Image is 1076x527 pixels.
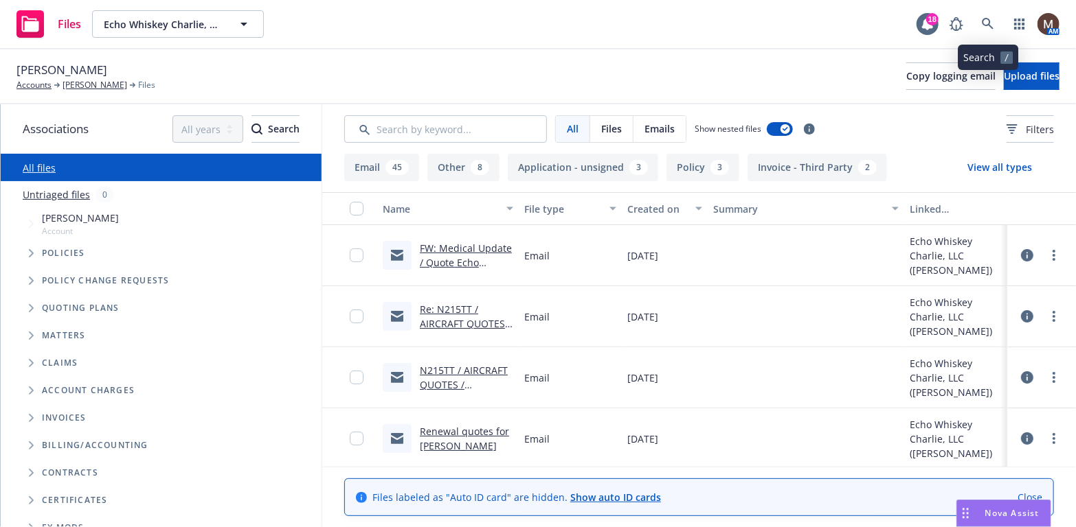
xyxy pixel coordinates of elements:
[1007,122,1054,137] span: Filters
[104,17,223,32] span: Echo Whiskey Charlie, LLC
[350,202,363,215] input: Select all
[350,248,363,262] input: Toggle Row Selected
[570,491,661,504] a: Show auto ID cards
[629,160,648,175] div: 3
[956,500,1051,527] button: Nova Assist
[622,192,708,225] button: Created on
[251,124,262,134] svg: Search
[524,309,550,324] span: Email
[1046,308,1062,325] a: more
[377,192,519,225] button: Name
[420,364,508,420] a: N215TT / AIRCRAFT QUOTES / [PERSON_NAME] / [DATE]
[1038,13,1060,35] img: photo
[138,79,155,91] span: Files
[16,79,52,91] a: Accounts
[748,154,887,181] button: Invoice - Third Party
[974,10,1002,38] a: Search
[420,242,512,298] a: FW: Medical Update / Quote Echo Whiskey Charlie LLC - 607745.01
[1018,490,1042,504] a: Close
[1046,369,1062,386] a: more
[42,304,120,312] span: Quoting plans
[645,121,675,136] span: Emails
[627,202,687,216] div: Created on
[251,116,300,142] div: Search
[910,295,1002,338] div: Echo Whiskey Charlie, LLC ([PERSON_NAME])
[23,120,89,138] span: Associations
[1006,10,1033,38] a: Switch app
[350,371,363,384] input: Toggle Row Selected
[627,248,658,263] span: [DATE]
[96,187,114,202] div: 0
[1004,69,1060,82] span: Upload files
[508,154,658,181] button: Application - unsigned
[945,154,1054,181] button: View all types
[42,414,87,422] span: Invoices
[42,211,119,225] span: [PERSON_NAME]
[524,202,601,216] div: File type
[519,192,622,225] button: File type
[23,187,90,202] a: Untriaged files
[42,441,148,449] span: Billing/Accounting
[63,79,127,91] a: [PERSON_NAME]
[350,432,363,445] input: Toggle Row Selected
[904,192,1007,225] button: Linked associations
[58,19,81,30] span: Files
[524,248,550,263] span: Email
[42,496,107,504] span: Certificates
[1007,115,1054,143] button: Filters
[42,331,85,340] span: Matters
[601,121,622,136] span: Files
[910,356,1002,399] div: Echo Whiskey Charlie, LLC ([PERSON_NAME])
[627,309,658,324] span: [DATE]
[350,309,363,323] input: Toggle Row Selected
[910,417,1002,460] div: Echo Whiskey Charlie, LLC ([PERSON_NAME])
[627,371,658,385] span: [DATE]
[567,121,579,136] span: All
[627,432,658,446] span: [DATE]
[344,154,419,181] button: Email
[858,160,877,175] div: 2
[42,359,78,367] span: Claims
[926,13,939,25] div: 18
[372,490,661,504] span: Files labeled as "Auto ID card" are hidden.
[427,154,500,181] button: Other
[251,115,300,143] button: SearchSearch
[666,154,739,181] button: Policy
[344,115,547,143] input: Search by keyword...
[385,160,409,175] div: 45
[1,208,322,432] div: Tree Example
[910,202,1002,216] div: Linked associations
[16,61,107,79] span: [PERSON_NAME]
[11,5,87,43] a: Files
[42,277,169,285] span: Policy change requests
[524,371,550,385] span: Email
[1026,122,1054,137] span: Filters
[695,123,761,134] span: Show nested files
[23,161,56,174] a: All files
[906,69,996,82] span: Copy logging email
[524,432,550,446] span: Email
[1046,247,1062,263] a: more
[708,192,904,225] button: Summary
[910,234,1002,277] div: Echo Whiskey Charlie, LLC ([PERSON_NAME])
[1046,430,1062,447] a: more
[42,249,85,257] span: Policies
[713,202,884,216] div: Summary
[92,10,264,38] button: Echo Whiskey Charlie, LLC
[471,160,489,175] div: 8
[42,386,135,395] span: Account charges
[42,469,98,477] span: Contracts
[710,160,729,175] div: 3
[420,425,509,452] a: Renewal quotes for [PERSON_NAME]
[383,202,498,216] div: Name
[906,62,996,90] button: Copy logging email
[42,225,119,237] span: Account
[1004,62,1060,90] button: Upload files
[985,507,1040,519] span: Nova Assist
[420,303,511,359] a: Re: N215TT / AIRCRAFT QUOTES / [PERSON_NAME] / [DATE]
[943,10,970,38] a: Report a Bug
[957,500,974,526] div: Drag to move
